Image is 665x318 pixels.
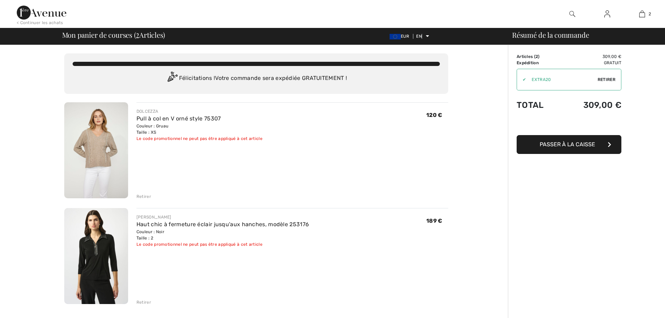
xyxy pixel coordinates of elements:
[603,54,621,59] font: 309,00 €
[512,30,589,39] font: Résumé de la commande
[136,229,164,234] font: Couleur : Noir
[136,236,153,241] font: Taille : 2
[136,136,263,141] font: Le code promotionnel ne peut pas être appliqué à cet article
[136,28,139,40] font: 2
[604,10,610,18] img: Mes informations
[64,102,128,198] img: Pull à col en V orné style 75307
[599,10,616,19] a: Se connecter
[136,130,156,135] font: Taille : XS
[136,194,151,199] font: Retirer
[390,34,401,39] img: Euro
[136,124,169,128] font: Couleur : Gruau
[17,20,63,25] font: < Continuer les achats
[625,10,659,18] a: 2
[426,112,443,118] font: 120 €
[401,34,409,39] font: EUR
[517,54,535,59] font: Articles (
[538,54,539,59] font: )
[416,34,422,39] font: EN
[649,12,651,16] font: 2
[534,118,665,318] iframe: Trouvez plus d'informations ici
[639,10,645,18] img: Mon sac
[136,221,309,228] a: Haut chic à fermeture éclair jusqu'aux hanches, modèle 253176
[517,60,539,65] font: Expédition
[165,72,179,86] img: Congratulation2.svg
[526,69,598,90] input: Code promotionnel
[517,135,621,154] button: Passer à la caisse
[215,75,347,81] font: Votre commande sera expédiée GRATUITEMENT !
[535,54,538,59] font: 2
[179,75,215,81] font: Félicitations !
[569,10,575,18] img: rechercher sur le site
[426,217,443,224] font: 189 €
[598,77,615,82] font: Retirer
[136,115,221,122] a: Pull à col en V orné style 75307
[517,117,621,133] iframe: PayPal
[583,100,621,110] font: 309,00 €
[136,300,151,305] font: Retirer
[604,60,621,65] font: Gratuit
[139,30,165,39] font: Articles)
[523,77,526,82] font: ✔
[517,100,544,110] font: Total
[136,215,171,220] font: [PERSON_NAME]
[64,208,128,304] img: Haut chic à fermeture éclair jusqu'aux hanches, modèle 253176
[17,6,66,20] img: 1ère Avenue
[136,109,158,114] font: DOLCEZZA
[62,30,136,39] font: Mon panier de courses (
[136,242,263,247] font: Le code promotionnel ne peut pas être appliqué à cet article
